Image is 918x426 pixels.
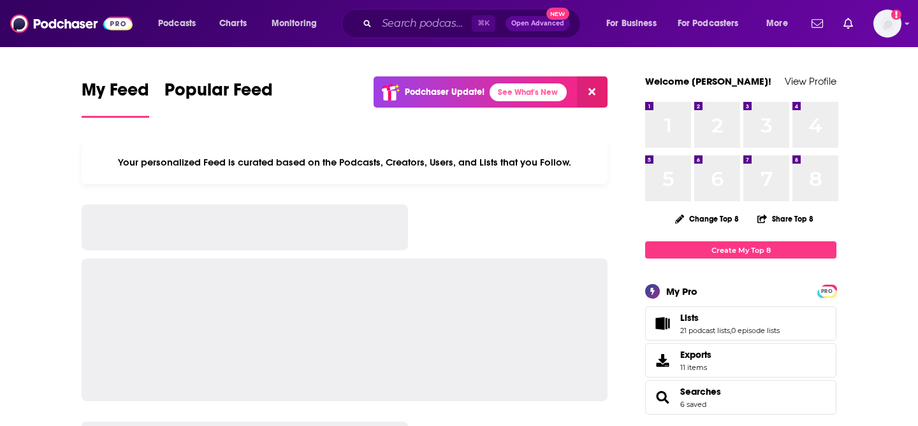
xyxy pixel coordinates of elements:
[680,312,699,323] span: Lists
[546,8,569,20] span: New
[680,326,730,335] a: 21 podcast lists
[606,15,657,32] span: For Business
[680,363,711,372] span: 11 items
[211,13,254,34] a: Charts
[272,15,317,32] span: Monitoring
[405,87,484,97] p: Podchaser Update!
[757,13,804,34] button: open menu
[219,15,247,32] span: Charts
[650,315,675,332] a: Lists
[82,79,149,118] a: My Feed
[873,10,901,38] span: Logged in as megcassidy
[731,326,780,335] a: 0 episode lists
[645,380,836,415] span: Searches
[891,10,901,20] svg: Add a profile image
[785,75,836,87] a: View Profile
[680,349,711,360] span: Exports
[511,20,564,27] span: Open Advanced
[10,11,133,36] img: Podchaser - Follow, Share and Rate Podcasts
[263,13,333,34] button: open menu
[164,79,273,108] span: Popular Feed
[680,400,706,409] a: 6 saved
[645,75,771,87] a: Welcome [PERSON_NAME]!
[377,13,472,34] input: Search podcasts, credits, & more...
[838,13,858,34] a: Show notifications dropdown
[806,13,828,34] a: Show notifications dropdown
[667,211,747,227] button: Change Top 8
[873,10,901,38] img: User Profile
[678,15,739,32] span: For Podcasters
[680,386,721,397] a: Searches
[82,79,149,108] span: My Feed
[730,326,731,335] span: ,
[645,306,836,341] span: Lists
[82,141,608,184] div: Your personalized Feed is curated based on the Podcasts, Creators, Users, and Lists that you Follow.
[650,388,675,406] a: Searches
[873,10,901,38] button: Show profile menu
[669,13,757,34] button: open menu
[757,206,814,231] button: Share Top 8
[472,15,495,32] span: ⌘ K
[354,9,593,38] div: Search podcasts, credits, & more...
[819,287,834,296] span: PRO
[490,83,567,101] a: See What's New
[149,13,212,34] button: open menu
[506,16,570,31] button: Open AdvancedNew
[650,351,675,369] span: Exports
[645,241,836,259] a: Create My Top 8
[164,79,273,118] a: Popular Feed
[666,285,697,297] div: My Pro
[645,343,836,378] a: Exports
[766,15,788,32] span: More
[819,286,834,295] a: PRO
[158,15,196,32] span: Podcasts
[597,13,673,34] button: open menu
[680,312,780,323] a: Lists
